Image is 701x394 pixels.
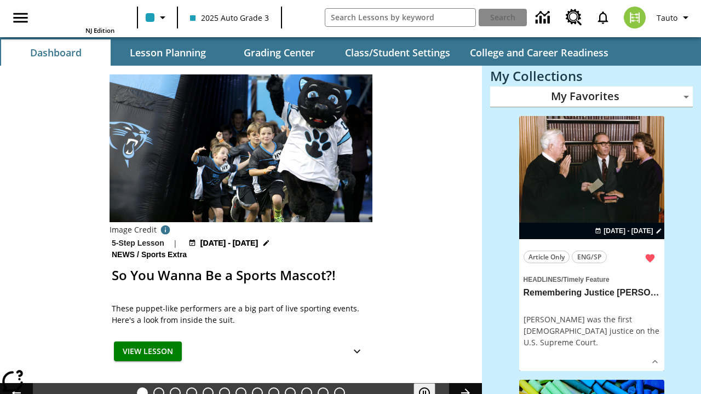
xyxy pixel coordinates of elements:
[624,7,646,28] img: avatar image
[110,224,157,235] p: Image Credit
[577,251,601,263] span: ENG/SP
[112,249,137,261] span: News
[524,287,660,299] h3: Remembering Justice O'Connor
[559,3,589,32] a: Resource Center, Will open in new tab
[461,39,617,66] button: College and Career Readiness
[1,39,111,66] button: Dashboard
[173,237,177,249] span: |
[490,68,693,84] h3: My Collections
[137,250,139,259] span: /
[85,26,114,34] span: NJ Edition
[43,4,114,26] a: Home
[186,237,273,249] button: Aug 24 - Aug 24 Choose Dates
[110,74,372,222] img: The Carolina Panthers' mascot, Sir Purr leads a YMCA flag football team onto the field before an ...
[647,354,663,370] button: Show Details
[524,273,660,285] span: Topic: Headlines/Timely Feature
[112,265,370,285] h2: So You Wanna Be a Sports Mascot?!
[112,303,370,326] div: These puppet-like performers are a big part of live sporting events. Here's a look from inside th...
[563,276,609,283] span: Timely Feature
[519,116,664,372] div: lesson details
[524,251,570,263] button: Article Only
[561,276,563,283] span: /
[640,248,660,268] button: Remove from Favorites
[225,39,334,66] button: Grading Center
[157,222,174,237] button: Photo credit: AP Photo/Bob Leverone
[43,3,114,34] div: Home
[346,341,368,362] button: Show Details
[652,8,697,27] button: Profile/Settings
[657,12,677,24] span: Tauto
[529,3,559,33] a: Data Center
[114,341,182,362] button: View Lesson
[336,39,459,66] button: Class/Student Settings
[524,276,561,283] span: Headlines
[141,8,174,27] button: Class color is light blue. Change class color
[190,12,269,24] span: 2025 Auto Grade 3
[112,237,164,249] p: 5-Step Lesson
[325,9,476,26] input: search field
[617,3,652,32] button: Select a new avatar
[572,251,607,263] button: ENG/SP
[490,86,693,107] div: My Favorites
[593,226,664,236] button: Aug 24 - Aug 24 Choose Dates
[113,39,222,66] button: Lesson Planning
[200,237,258,249] span: [DATE] - [DATE]
[4,2,37,34] button: Open side menu
[528,251,565,263] span: Article Only
[141,249,189,261] span: Sports Extra
[524,314,660,348] div: [PERSON_NAME] was the first [DEMOGRAPHIC_DATA] justice on the U.S. Supreme Court.
[604,226,653,236] span: [DATE] - [DATE]
[589,3,617,32] a: Notifications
